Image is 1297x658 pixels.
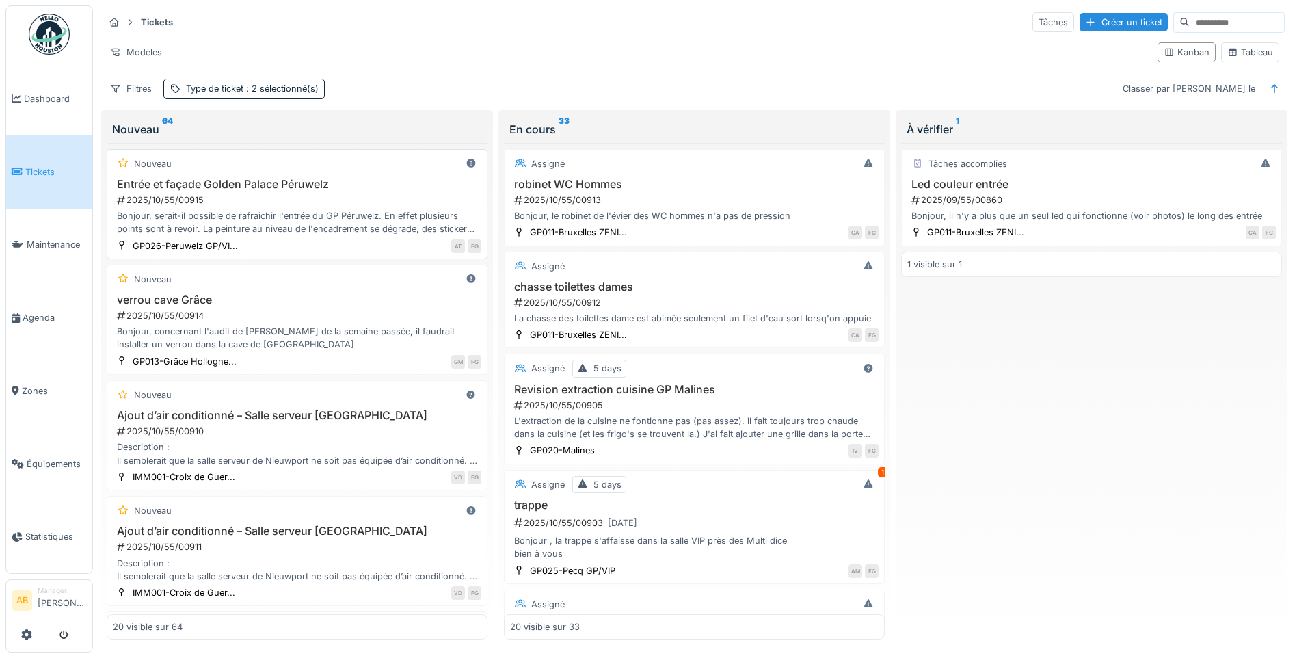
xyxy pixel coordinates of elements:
[116,540,481,553] div: 2025/10/55/00911
[510,280,879,293] h3: chasse toilettes dames
[510,312,879,325] div: La chasse des toilettes dame est abimée seulement un filet d'eau sort lorsq'on appuie
[135,16,178,29] strong: Tickets
[907,121,1276,137] div: À vérifier
[6,281,92,354] a: Agenda
[116,425,481,438] div: 2025/10/55/00910
[848,564,862,578] div: AM
[530,444,595,457] div: GP020-Malines
[593,362,621,375] div: 5 days
[6,135,92,209] a: Tickets
[531,362,565,375] div: Assigné
[134,157,172,170] div: Nouveau
[25,166,87,179] span: Tickets
[513,514,879,531] div: 2025/10/55/00903
[451,239,465,253] div: AT
[23,311,87,324] span: Agenda
[865,328,879,342] div: FG
[510,534,879,560] div: Bonjour , la trappe s'affaisse dans la salle VIP près des Multi dice bien à vous
[133,355,237,368] div: GP013-Grâce Hollogne...
[530,564,615,577] div: GP025-Pecq GP/VIP
[510,620,580,633] div: 20 visible sur 33
[1080,13,1168,31] div: Créer un ticket
[468,586,481,600] div: FG
[133,471,235,484] div: IMM001-Croix de Guer...
[530,328,627,341] div: GP011-Bruxelles ZENI...
[848,226,862,239] div: CA
[956,121,959,137] sup: 1
[112,121,482,137] div: Nouveau
[116,309,481,322] div: 2025/10/55/00914
[510,209,879,222] div: Bonjour, le robinet de l'évier des WC hommes n'a pas de pression
[559,121,570,137] sup: 33
[38,585,87,615] li: [PERSON_NAME]
[113,293,481,306] h3: verrou cave Grâce
[134,389,172,402] div: Nouveau
[510,383,879,396] h3: Revision extraction cuisine GP Malines
[1262,226,1276,239] div: FG
[510,178,879,191] h3: robinet WC Hommes
[878,467,887,477] div: 1
[113,620,183,633] div: 20 visible sur 64
[593,478,621,491] div: 5 days
[113,178,481,191] h3: Entrée et façade Golden Palace Péruwelz
[6,209,92,282] a: Maintenance
[907,178,1276,191] h3: Led couleur entrée
[1246,226,1259,239] div: CA
[848,328,862,342] div: CA
[907,209,1276,222] div: Bonjour, il n'y a plus que un seul led qui fonctionne (voir photos) le long des entrée
[186,82,319,95] div: Type de ticket
[1164,46,1209,59] div: Kanban
[27,238,87,251] span: Maintenance
[1032,12,1074,32] div: Tâches
[468,239,481,253] div: FG
[113,409,481,422] h3: Ajout d’air conditionné – Salle serveur [GEOGRAPHIC_DATA]
[133,586,235,599] div: IMM001-Croix de Guer...
[113,557,481,583] div: Description : Il semblerait que la salle serveur de Nieuwport ne soit pas équipée d’air condition...
[116,194,481,207] div: 2025/10/55/00915
[531,478,565,491] div: Assigné
[133,239,238,252] div: GP026-Peruwelz GP/VI...
[468,471,481,484] div: FG
[113,525,481,538] h3: Ajout d’air conditionné – Salle serveur [GEOGRAPHIC_DATA]
[468,355,481,369] div: FG
[1117,79,1261,98] div: Classer par [PERSON_NAME] le
[865,444,879,458] div: FG
[134,504,172,517] div: Nouveau
[104,42,168,62] div: Modèles
[910,194,1276,207] div: 2025/09/55/00860
[865,226,879,239] div: FG
[513,296,879,309] div: 2025/10/55/00912
[113,209,481,235] div: Bonjour, serait-il possible de rafraichir l'entrée du GP Péruwelz. En effet plusieurs points sont...
[451,586,465,600] div: VD
[509,121,879,137] div: En cours
[451,355,465,369] div: GM
[6,501,92,574] a: Statistiques
[113,325,481,351] div: Bonjour, concernant l'audit de [PERSON_NAME] de la semaine passée, il faudrait installer un verro...
[12,590,32,611] li: AB
[25,530,87,543] span: Statistiques
[865,564,879,578] div: FG
[530,226,627,239] div: GP011-Bruxelles ZENI...
[162,121,173,137] sup: 64
[113,440,481,466] div: Description : Il semblerait que la salle serveur de Nieuwport ne soit pas équipée d’air condition...
[531,260,565,273] div: Assigné
[608,516,637,529] div: [DATE]
[907,258,962,271] div: 1 visible sur 1
[12,585,87,618] a: AB Manager[PERSON_NAME]
[928,157,1007,170] div: Tâches accomplies
[6,354,92,427] a: Zones
[22,384,87,397] span: Zones
[6,427,92,501] a: Équipements
[24,92,87,105] span: Dashboard
[927,226,1024,239] div: GP011-Bruxelles ZENI...
[38,585,87,596] div: Manager
[451,471,465,484] div: VD
[104,79,158,98] div: Filtres
[29,14,70,55] img: Badge_color-CXgf-gQk.svg
[27,458,87,471] span: Équipements
[513,194,879,207] div: 2025/10/55/00913
[510,499,879,512] h3: trappe
[531,598,565,611] div: Assigné
[6,62,92,135] a: Dashboard
[531,157,565,170] div: Assigné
